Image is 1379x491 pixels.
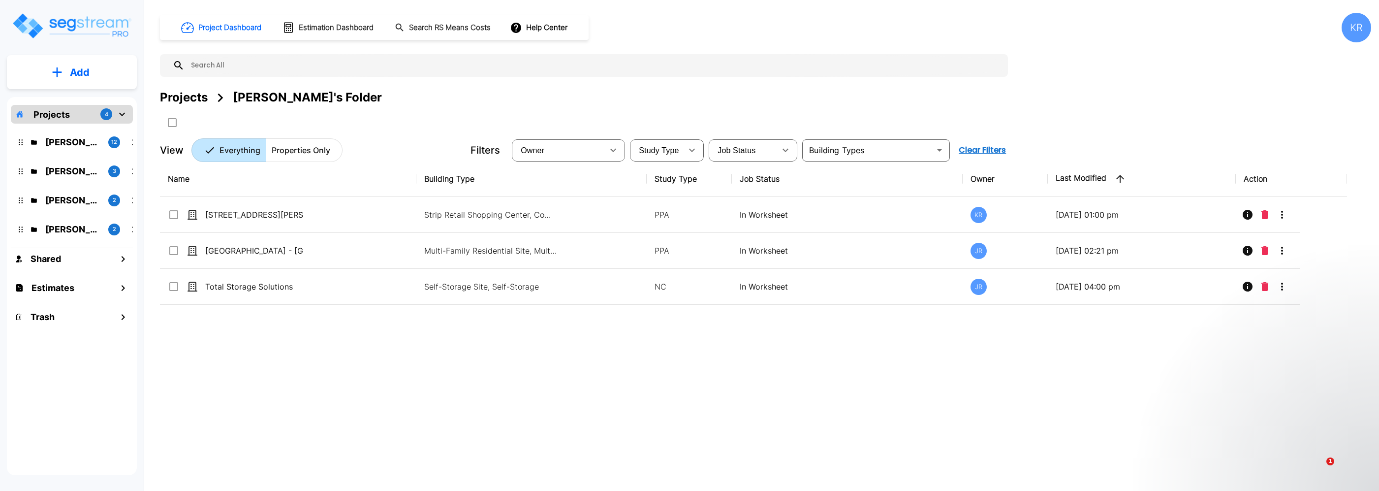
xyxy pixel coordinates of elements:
h1: Search RS Means Costs [409,22,491,33]
th: Last Modified [1048,161,1236,197]
th: Owner [963,161,1048,197]
th: Building Type [416,161,647,197]
div: JR [971,279,987,295]
p: [DATE] 02:21 pm [1056,245,1228,257]
button: SelectAll [162,113,182,132]
img: Logo [11,12,132,40]
p: 4 [105,110,108,119]
button: Info [1238,205,1257,225]
button: Everything [191,138,266,162]
button: Search RS Means Costs [391,18,496,37]
button: Delete [1257,277,1272,296]
p: Add [70,65,90,80]
p: Jon's Folder [45,164,100,178]
h1: Estimates [31,281,74,295]
p: Filters [470,143,500,158]
span: Job Status [718,146,755,155]
p: [DATE] 01:00 pm [1056,209,1228,221]
p: Self-Storage Site, Self-Storage [424,281,557,293]
p: [DATE] 04:00 pm [1056,281,1228,293]
input: Search All [185,54,1003,77]
button: Add [7,58,137,87]
p: Strip Retail Shopping Center, Commercial Property Site [424,209,557,221]
p: [GEOGRAPHIC_DATA] - [GEOGRAPHIC_DATA] [205,245,304,257]
div: Select [514,136,603,164]
p: Properties Only [272,144,330,156]
button: Clear Filters [955,140,1010,160]
button: Estimation Dashboard [279,17,379,38]
button: Info [1238,241,1257,261]
th: Action [1236,161,1347,197]
th: Study Type [647,161,732,197]
div: KR [1342,13,1371,42]
iframe: Intercom notifications message [1148,395,1345,464]
button: Properties Only [266,138,343,162]
span: Owner [521,146,544,155]
p: Kristina's Folder (Finalized Reports) [45,135,100,149]
input: Building Types [805,143,931,157]
p: M.E. Folder [45,194,100,207]
p: 12 [111,138,117,146]
p: [STREET_ADDRESS][PERSON_NAME] [205,209,304,221]
div: [PERSON_NAME]'s Folder [233,89,382,106]
h1: Estimation Dashboard [299,22,374,33]
p: Multi-Family Residential Site, Multi-Family Residential [424,245,557,257]
p: View [160,143,184,158]
h1: Project Dashboard [198,22,261,33]
button: Help Center [508,18,571,37]
p: 2 [113,196,116,204]
h1: Shared [31,252,61,265]
span: Study Type [639,146,679,155]
p: In Worksheet [740,245,954,257]
div: Platform [191,138,343,162]
button: Info [1238,277,1257,296]
h1: Trash [31,310,55,324]
p: In Worksheet [740,281,954,293]
button: Delete [1257,205,1272,225]
div: KR [971,207,987,223]
p: In Worksheet [740,209,954,221]
iframe: Intercom live chat [1306,458,1330,481]
button: Delete [1257,241,1272,261]
p: NC [655,281,724,293]
p: Projects [33,108,70,121]
button: Open [933,143,946,157]
p: 2 [113,225,116,233]
p: Karina's Folder [45,223,100,236]
th: Job Status [732,161,962,197]
span: 1 [1326,458,1334,465]
div: JR [971,243,987,259]
div: Select [711,136,776,164]
button: More-Options [1272,205,1292,225]
p: Everything [219,144,260,156]
div: Select [632,136,682,164]
th: Name [160,161,416,197]
div: Projects [160,89,208,106]
p: PPA [655,209,724,221]
button: Project Dashboard [177,17,267,38]
p: Total Storage Solutions [205,281,304,293]
button: More-Options [1272,241,1292,261]
p: PPA [655,245,724,257]
p: 3 [113,167,116,175]
button: More-Options [1272,277,1292,296]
